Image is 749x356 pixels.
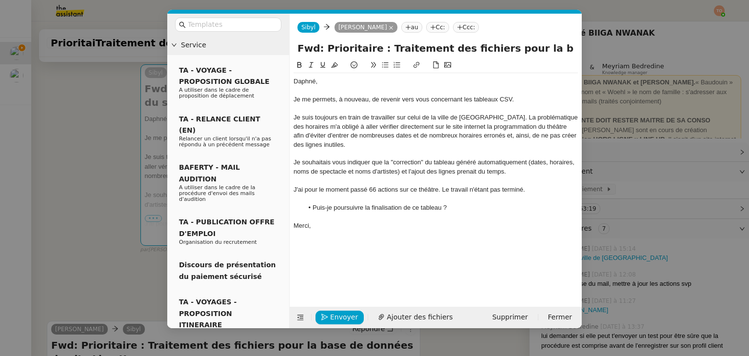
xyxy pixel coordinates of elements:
[179,87,254,99] span: A utiliser dans le cadre de proposition de déplacement
[330,312,358,323] span: Envoyer
[486,311,533,324] button: Supprimer
[372,311,458,324] button: Ajouter des fichiers
[294,77,578,86] div: Daphné,
[303,203,578,212] li: Puis-je poursuivre la finalisation de ce tableau ?
[179,136,271,148] span: Relancer un client lorsqu'il n'a pas répondu à un précédent message
[179,66,269,85] span: TA - VOYAGE - PROPOSITION GLOBALE
[167,36,289,55] div: Service
[179,298,237,329] span: TA - VOYAGES - PROPOSITION ITINERAIRE
[426,22,449,33] nz-tag: Cc:
[179,184,256,202] span: A utiliser dans le cadre de la procédure d'envoi des mails d'audition
[301,24,315,31] span: Sibyl
[315,311,364,324] button: Envoyer
[294,158,578,176] div: Je souhaitais vous indiquer que la "correction" du tableau généré automatiquement (dates, horaire...
[179,163,240,182] span: BAFERTY - MAIL AUDITION
[294,113,578,149] div: Je suis toujours en train de travailler sur celui de la ville de [GEOGRAPHIC_DATA]. La problémati...
[542,311,578,324] button: Fermer
[294,185,578,194] div: J'ai pour le moment passé 66 actions sur ce théâtre. Le travail n'étant pas terminé.
[492,312,528,323] span: Supprimer
[181,40,285,51] span: Service
[294,221,578,230] div: Merci,
[387,312,453,323] span: Ajouter des fichiers
[548,312,572,323] span: Fermer
[401,22,422,33] nz-tag: au
[179,218,275,237] span: TA - PUBLICATION OFFRE D'EMPLOI
[188,19,276,30] input: Templates
[179,115,260,134] span: TA - RELANCE CLIENT (EN)
[335,22,397,33] nz-tag: [PERSON_NAME]
[453,22,479,33] nz-tag: Ccc:
[297,41,574,56] input: Subject
[294,95,578,104] div: Je me permets, à nouveau, de revenir vers vous concernant les tableaux CSV.
[179,261,276,280] span: Discours de présentation du paiement sécurisé
[179,239,257,245] span: Organisation du recrutement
